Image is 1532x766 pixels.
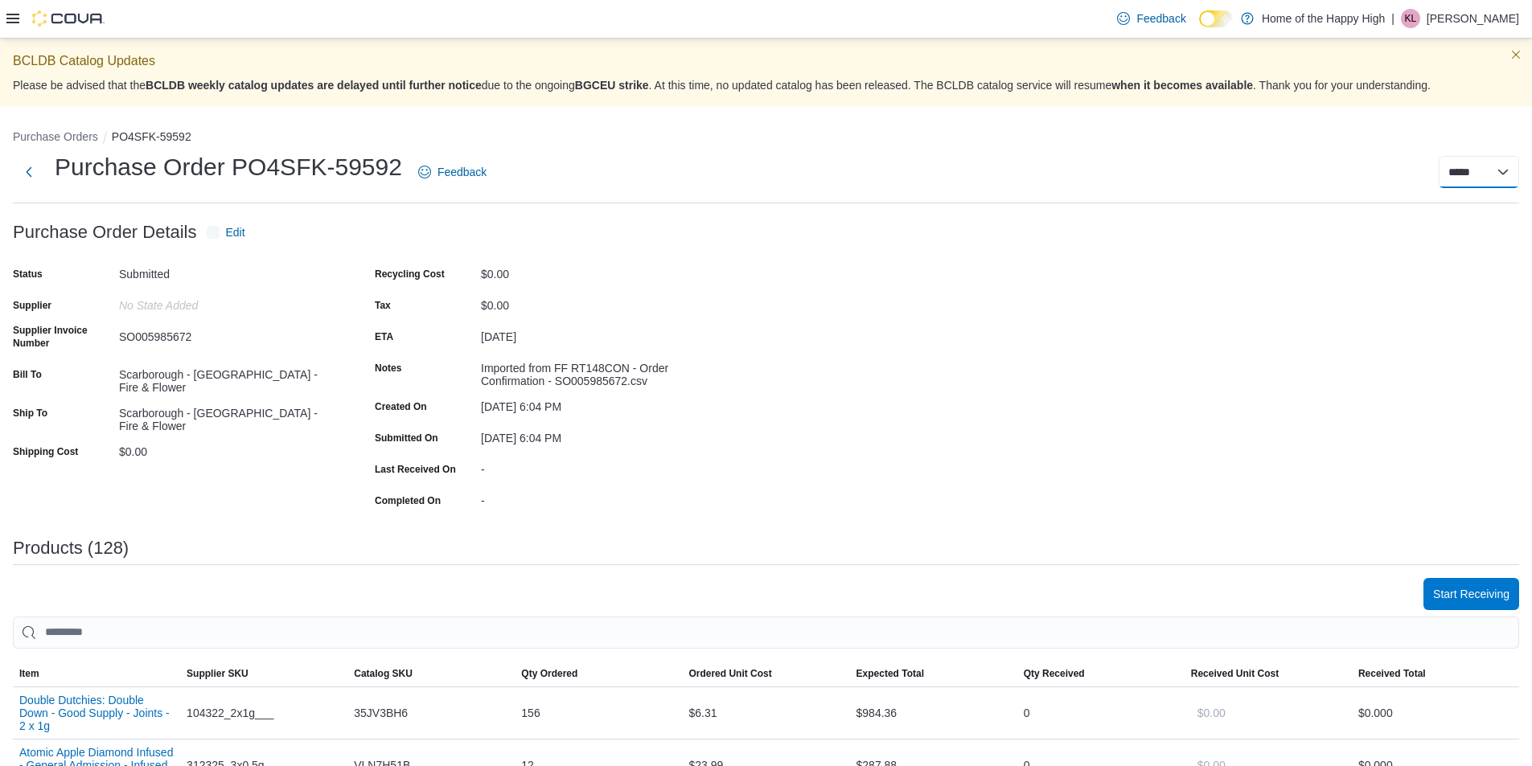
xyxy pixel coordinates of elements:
[13,77,1519,93] p: Please be advised that the due to the ongoing . At this time, no updated catalog has been release...
[481,457,696,476] div: -
[119,293,335,312] div: No State added
[481,425,696,444] div: [DATE] 6:04 PM
[1111,79,1253,92] strong: when it becomes available
[13,299,51,312] label: Supplier
[354,703,408,723] span: 35JV3BH6
[180,661,347,686] button: Supplier SKU
[1111,2,1192,35] a: Feedback
[119,400,335,432] div: Scarborough - [GEOGRAPHIC_DATA] - Fire & Flower
[1191,667,1279,680] span: Received Unit Cost
[200,216,252,248] button: Edit
[688,667,771,680] span: Ordered Unit Cost
[13,661,180,686] button: Item
[850,661,1017,686] button: Expected Total
[1358,703,1513,723] div: $0.00 0
[13,51,1519,71] p: BCLDB Catalog Updates
[850,697,1017,729] div: $984.36
[437,164,487,180] span: Feedback
[119,261,335,281] div: Submitted
[13,324,113,350] label: Supplier Invoice Number
[1433,586,1509,602] span: Start Receiving
[1197,705,1226,721] span: $0.00
[1136,10,1185,27] span: Feedback
[13,445,78,458] label: Shipping Cost
[1185,661,1352,686] button: Received Unit Cost
[13,223,197,242] h3: Purchase Order Details
[375,494,441,507] label: Completed On
[1401,9,1420,28] div: Kiera Laughton
[481,488,696,507] div: -
[32,10,105,27] img: Cova
[119,324,335,343] div: SO005985672
[13,130,98,143] button: Purchase Orders
[1427,9,1519,28] p: [PERSON_NAME]
[13,539,129,558] h3: Products (128)
[1024,667,1085,680] span: Qty Received
[1191,697,1232,729] button: $0.00
[13,407,47,420] label: Ship To
[119,362,335,394] div: Scarborough - [GEOGRAPHIC_DATA] - Fire & Flower
[375,400,427,413] label: Created On
[375,463,456,476] label: Last Received On
[481,261,696,281] div: $0.00
[13,156,45,188] button: Next
[1262,9,1385,28] p: Home of the Happy High
[187,667,248,680] span: Supplier SKU
[1506,45,1526,64] button: Dismiss this callout
[682,661,849,686] button: Ordered Unit Cost
[347,661,515,686] button: Catalog SKU
[521,667,577,680] span: Qty Ordered
[375,268,445,281] label: Recycling Cost
[375,362,401,375] label: Notes
[13,129,1519,148] nav: An example of EuiBreadcrumbs
[412,156,493,188] a: Feedback
[515,661,682,686] button: Qty Ordered
[354,667,413,680] span: Catalog SKU
[119,439,335,458] div: $0.00
[55,151,402,183] h1: Purchase Order PO4SFK-59592
[575,79,649,92] strong: BGCEU strike
[1199,27,1200,28] span: Dark Mode
[1352,661,1519,686] button: Received Total
[375,432,438,444] label: Submitted On
[1017,697,1185,729] div: 0
[1199,10,1233,27] input: Dark Mode
[112,130,191,143] button: PO4SFK-59592
[481,394,696,413] div: [DATE] 6:04 PM
[1405,9,1417,28] span: KL
[187,703,273,723] span: 104322_2x1g___
[226,224,245,240] span: Edit
[375,330,393,343] label: ETA
[19,694,174,732] button: Double Dutchies: Double Down - Good Supply - Joints - 2 x 1g
[19,667,39,680] span: Item
[146,79,482,92] strong: BCLDB weekly catalog updates are delayed until further notice
[1358,667,1426,680] span: Received Total
[856,667,924,680] span: Expected Total
[1391,9,1394,28] p: |
[481,324,696,343] div: [DATE]
[682,697,849,729] div: $6.31
[1423,578,1519,610] button: Start Receiving
[13,368,42,381] label: Bill To
[1017,661,1185,686] button: Qty Received
[13,268,43,281] label: Status
[481,293,696,312] div: $0.00
[375,299,391,312] label: Tax
[515,697,682,729] div: 156
[481,355,696,387] div: Imported from FF RT148CON - Order Confirmation - SO005985672.csv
